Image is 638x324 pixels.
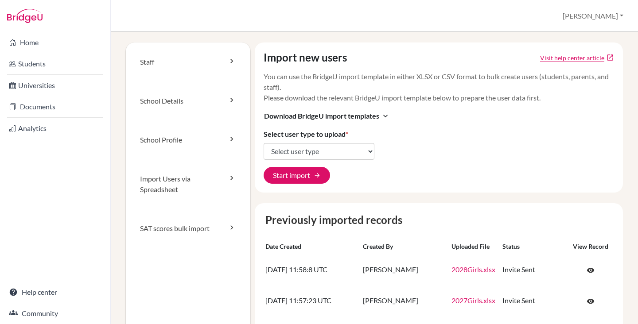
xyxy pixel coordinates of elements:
[359,255,448,285] td: [PERSON_NAME]
[587,297,595,305] span: visibility
[126,42,250,81] a: Staff
[126,159,250,209] a: Import Users via Spreadsheet
[381,112,390,120] i: expand_more
[2,77,109,94] a: Universities
[2,283,109,301] a: Help center
[264,71,615,103] p: You can use the BridgeU import template in either XLSX or CSV format to bulk create users (studen...
[2,305,109,322] a: Community
[264,111,379,121] span: Download BridgeU import templates
[264,129,348,139] label: Select user type to upload
[2,55,109,73] a: Students
[2,120,109,137] a: Analytics
[126,120,250,159] a: School Profile
[499,285,565,316] td: Invite Sent
[2,98,109,116] a: Documents
[262,255,359,285] td: [DATE] 11:58:8 UTC
[262,212,616,228] caption: Previously imported records
[262,239,359,255] th: Date created
[577,262,604,278] a: Click to open the record on its current state
[499,239,565,255] th: Status
[262,285,359,316] td: [DATE] 11:57:23 UTC
[540,53,604,62] a: Click to open Tracking student registration article in a new tab
[126,209,250,248] a: SAT scores bulk import
[451,296,495,305] a: 2027Girls.xlsx
[359,239,448,255] th: Created by
[451,265,495,274] a: 2028Girls.xlsx
[2,34,109,51] a: Home
[499,255,565,285] td: Invite Sent
[264,110,390,122] button: Download BridgeU import templatesexpand_more
[606,54,614,62] a: open_in_new
[359,285,448,316] td: [PERSON_NAME]
[565,239,616,255] th: View record
[264,51,347,64] h4: Import new users
[448,239,499,255] th: Uploaded file
[7,9,43,23] img: Bridge-U
[314,172,321,179] span: arrow_forward
[559,8,627,24] button: [PERSON_NAME]
[264,167,330,184] button: Start import
[587,266,595,274] span: visibility
[126,81,250,120] a: School Details
[577,293,604,309] a: Click to open the record on its current state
